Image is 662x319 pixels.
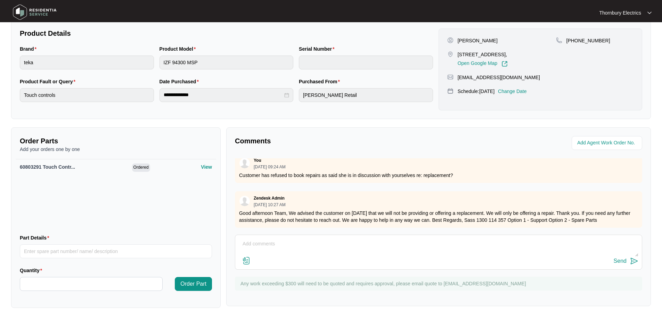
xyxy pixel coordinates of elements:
[254,203,286,207] p: [DATE] 10:27 AM
[160,45,199,52] label: Product Model
[235,136,434,146] p: Comments
[458,61,508,67] a: Open Google Map
[614,258,627,264] div: Send
[20,277,162,291] input: Quantity
[239,172,638,179] p: Customer has refused to book repairs as said she is in discussion with yourselves re: replacement?
[299,78,343,85] label: Purchased From
[240,280,639,287] p: Any work exceeding $300 will need to be quoted and requires approval, please email quote to [EMAI...
[160,78,202,85] label: Date Purchased
[20,78,78,85] label: Product Fault or Query
[299,88,433,102] input: Purchased From
[254,165,286,169] p: [DATE] 09:24 AM
[614,257,638,266] button: Send
[299,56,433,69] input: Serial Number
[447,88,453,94] img: map-pin
[20,88,154,102] input: Product Fault or Query
[160,56,294,69] input: Product Model
[20,56,154,69] input: Brand
[201,163,212,170] p: View
[175,277,212,291] button: Order Part
[498,88,527,95] p: Change Date
[254,158,261,163] p: You
[20,28,433,38] p: Product Details
[132,163,150,172] span: Ordered
[10,2,59,23] img: residentia service logo
[630,257,638,265] img: send-icon.svg
[566,37,610,44] p: [PHONE_NUMBER]
[20,146,212,153] p: Add your orders one by one
[254,195,285,201] p: Zendesk Admin
[20,136,212,146] p: Order Parts
[458,51,508,58] p: [STREET_ADDRESS],
[20,244,212,258] input: Part Details
[20,45,39,52] label: Brand
[239,196,250,206] img: user.svg
[447,37,453,43] img: user-pin
[447,51,453,57] img: map-pin
[458,37,498,44] p: [PERSON_NAME]
[20,234,52,241] label: Part Details
[20,164,75,170] span: 60803291 Touch Contr...
[458,88,495,95] p: Schedule: [DATE]
[239,210,638,224] p: Good afternoon Team, We advised the customer on [DATE] that we will not be providing or offering ...
[647,11,652,15] img: dropdown arrow
[299,45,337,52] label: Serial Number
[556,37,562,43] img: map-pin
[458,74,540,81] p: [EMAIL_ADDRESS][DOMAIN_NAME]
[577,139,638,147] input: Add Agent Work Order No.
[447,74,453,80] img: map-pin
[242,257,251,265] img: file-attachment-doc.svg
[164,91,283,99] input: Date Purchased
[180,280,206,288] span: Order Part
[599,9,641,16] p: Thornbury Electrics
[501,61,508,67] img: Link-External
[20,267,45,274] label: Quantity
[239,158,250,168] img: user.svg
